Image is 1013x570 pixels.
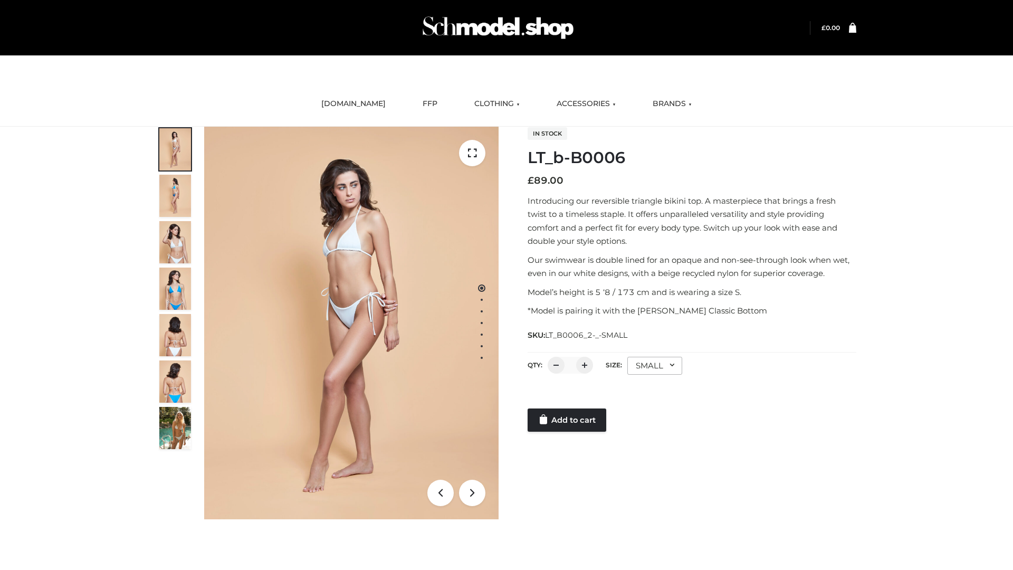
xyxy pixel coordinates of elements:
[528,194,856,248] p: Introducing our reversible triangle bikini top. A masterpiece that brings a fresh twist to a time...
[528,304,856,318] p: *Model is pairing it with the [PERSON_NAME] Classic Bottom
[466,92,528,116] a: CLOTHING
[528,175,534,186] span: £
[528,408,606,432] a: Add to cart
[821,24,826,32] span: £
[528,286,856,299] p: Model’s height is 5 ‘8 / 173 cm and is wearing a size S.
[627,357,682,375] div: SMALL
[204,127,499,519] img: ArielClassicBikiniTop_CloudNine_AzureSky_OW114ECO_1
[528,253,856,280] p: Our swimwear is double lined for an opaque and non-see-through look when wet, even in our white d...
[528,148,856,167] h1: LT_b-B0006
[549,92,624,116] a: ACCESSORIES
[159,175,191,217] img: ArielClassicBikiniTop_CloudNine_AzureSky_OW114ECO_2-scaled.jpg
[415,92,445,116] a: FFP
[606,361,622,369] label: Size:
[528,329,628,341] span: SKU:
[528,175,563,186] bdi: 89.00
[159,128,191,170] img: ArielClassicBikiniTop_CloudNine_AzureSky_OW114ECO_1-scaled.jpg
[821,24,840,32] a: £0.00
[419,7,577,49] img: Schmodel Admin 964
[159,268,191,310] img: ArielClassicBikiniTop_CloudNine_AzureSky_OW114ECO_4-scaled.jpg
[313,92,394,116] a: [DOMAIN_NAME]
[159,221,191,263] img: ArielClassicBikiniTop_CloudNine_AzureSky_OW114ECO_3-scaled.jpg
[159,407,191,449] img: Arieltop_CloudNine_AzureSky2.jpg
[528,127,567,140] span: In stock
[528,361,542,369] label: QTY:
[159,360,191,403] img: ArielClassicBikiniTop_CloudNine_AzureSky_OW114ECO_8-scaled.jpg
[159,314,191,356] img: ArielClassicBikiniTop_CloudNine_AzureSky_OW114ECO_7-scaled.jpg
[821,24,840,32] bdi: 0.00
[545,330,627,340] span: LT_B0006_2-_-SMALL
[645,92,700,116] a: BRANDS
